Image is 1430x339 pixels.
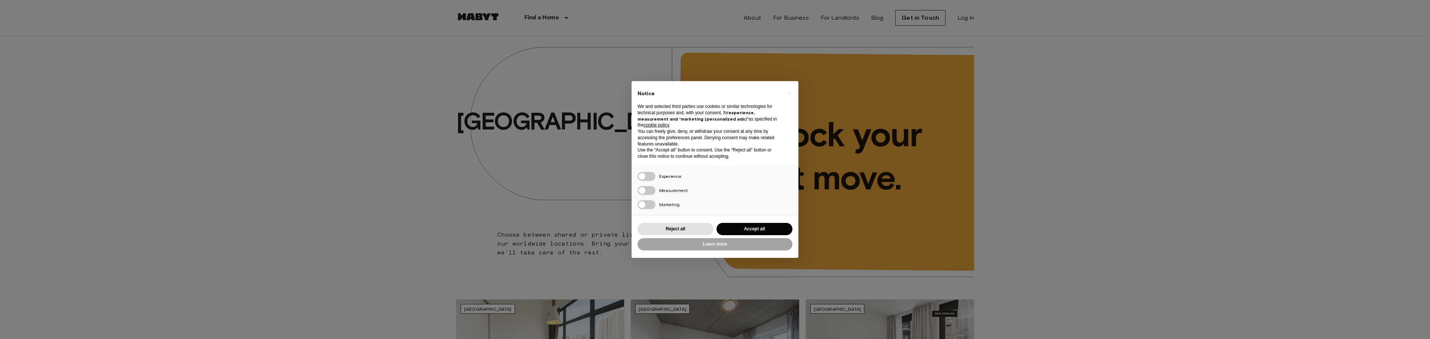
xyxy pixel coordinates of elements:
p: Use the “Accept all” button to consent. Use the “Reject all” button or close this notice to conti... [638,147,781,160]
button: Accept all [716,223,792,235]
strong: experience, measurement and “marketing (personalized ads)” [638,110,755,122]
span: Experience [659,173,681,179]
span: Marketing [659,202,680,207]
span: Measurement [659,188,688,193]
button: Close this notice [783,87,795,99]
p: We and selected third parties use cookies or similar technologies for technical purposes and, wit... [638,103,781,128]
button: Reject all [638,223,714,235]
button: Learn more [638,238,792,250]
h2: Notice [638,90,781,97]
span: × [788,89,790,97]
p: You can freely give, deny, or withdraw your consent at any time by accessing the preferences pane... [638,128,781,147]
a: cookie policy [644,122,669,128]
